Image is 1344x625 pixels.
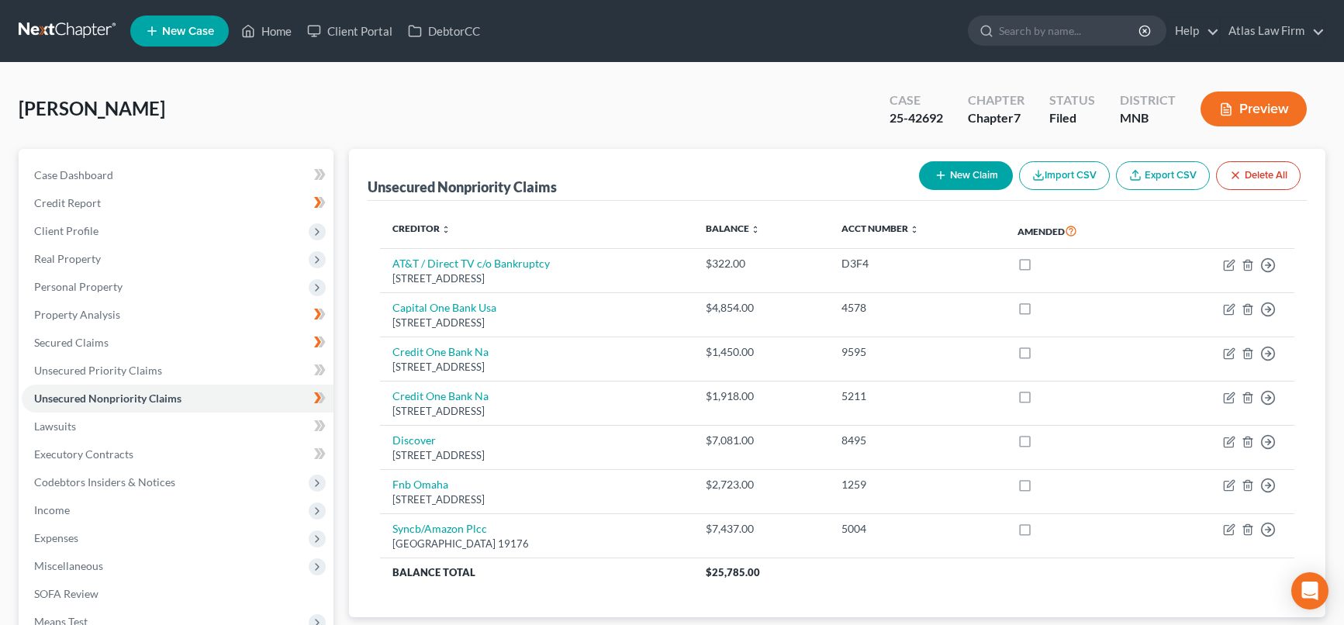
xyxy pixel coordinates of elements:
[1120,109,1176,127] div: MNB
[706,433,817,448] div: $7,081.00
[22,301,333,329] a: Property Analysis
[910,225,919,234] i: unfold_more
[392,433,436,447] a: Discover
[392,537,681,551] div: [GEOGRAPHIC_DATA] 19176
[1116,161,1210,190] a: Export CSV
[34,196,101,209] span: Credit Report
[34,587,98,600] span: SOFA Review
[706,477,817,492] div: $2,723.00
[841,256,993,271] div: D3F4
[233,17,299,45] a: Home
[392,345,489,358] a: Credit One Bank Na
[392,522,487,535] a: Syncb/Amazon Plcc
[34,308,120,321] span: Property Analysis
[22,385,333,413] a: Unsecured Nonpriority Claims
[22,440,333,468] a: Executory Contracts
[706,300,817,316] div: $4,854.00
[34,420,76,433] span: Lawsuits
[968,109,1024,127] div: Chapter
[19,97,165,119] span: [PERSON_NAME]
[392,478,448,491] a: Fnb Omaha
[968,92,1024,109] div: Chapter
[34,392,181,405] span: Unsecured Nonpriority Claims
[441,225,451,234] i: unfold_more
[1216,161,1301,190] button: Delete All
[22,413,333,440] a: Lawsuits
[34,503,70,516] span: Income
[392,448,681,463] div: [STREET_ADDRESS]
[392,404,681,419] div: [STREET_ADDRESS]
[34,531,78,544] span: Expenses
[841,300,993,316] div: 4578
[22,580,333,608] a: SOFA Review
[392,257,550,270] a: AT&T / Direct TV c/o Bankruptcy
[392,223,451,234] a: Creditor unfold_more
[22,357,333,385] a: Unsecured Priority Claims
[34,447,133,461] span: Executory Contracts
[22,161,333,189] a: Case Dashboard
[706,388,817,404] div: $1,918.00
[34,168,113,181] span: Case Dashboard
[841,477,993,492] div: 1259
[34,559,103,572] span: Miscellaneous
[999,16,1141,45] input: Search by name...
[1005,213,1150,249] th: Amended
[392,492,681,507] div: [STREET_ADDRESS]
[706,521,817,537] div: $7,437.00
[890,109,943,127] div: 25-42692
[392,271,681,286] div: [STREET_ADDRESS]
[841,521,993,537] div: 5004
[368,178,557,196] div: Unsecured Nonpriority Claims
[34,475,175,489] span: Codebtors Insiders & Notices
[706,344,817,360] div: $1,450.00
[299,17,400,45] a: Client Portal
[841,223,919,234] a: Acct Number unfold_more
[1049,92,1095,109] div: Status
[1120,92,1176,109] div: District
[22,189,333,217] a: Credit Report
[1201,92,1307,126] button: Preview
[1014,110,1021,125] span: 7
[841,344,993,360] div: 9595
[34,280,123,293] span: Personal Property
[1167,17,1219,45] a: Help
[400,17,488,45] a: DebtorCC
[392,316,681,330] div: [STREET_ADDRESS]
[392,301,496,314] a: Capital One Bank Usa
[392,389,489,402] a: Credit One Bank Na
[706,256,817,271] div: $322.00
[706,566,760,578] span: $25,785.00
[162,26,214,37] span: New Case
[34,364,162,377] span: Unsecured Priority Claims
[34,336,109,349] span: Secured Claims
[841,388,993,404] div: 5211
[841,433,993,448] div: 8495
[890,92,943,109] div: Case
[392,360,681,375] div: [STREET_ADDRESS]
[22,329,333,357] a: Secured Claims
[1221,17,1325,45] a: Atlas Law Firm
[1049,109,1095,127] div: Filed
[34,224,98,237] span: Client Profile
[1291,572,1328,609] div: Open Intercom Messenger
[380,558,693,586] th: Balance Total
[1019,161,1110,190] button: Import CSV
[34,252,101,265] span: Real Property
[751,225,760,234] i: unfold_more
[706,223,760,234] a: Balance unfold_more
[919,161,1013,190] button: New Claim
